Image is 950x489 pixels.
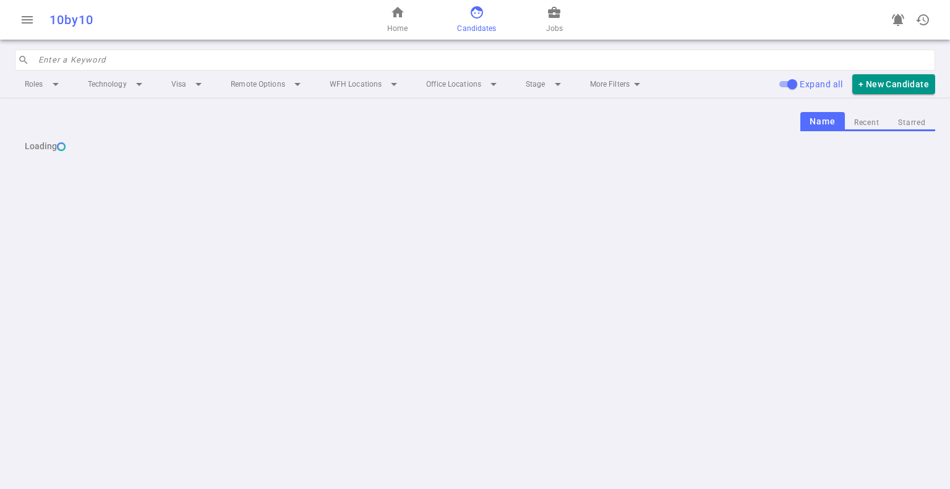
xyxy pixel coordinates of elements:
[20,12,35,27] span: menu
[78,73,156,95] li: Technology
[15,7,40,32] button: Open menu
[910,7,935,32] button: Open history
[845,115,889,131] button: Recent
[891,12,905,27] span: notifications_active
[852,74,935,95] button: + New Candidate
[457,5,496,35] a: Candidates
[889,115,935,131] button: Starred
[580,73,654,95] li: More Filters
[15,131,935,161] div: Loading
[390,5,405,20] span: home
[387,5,408,35] a: Home
[800,112,844,131] button: Name
[387,22,408,35] span: Home
[546,22,563,35] span: Jobs
[161,73,216,95] li: Visa
[49,12,312,27] div: 10by10
[15,73,73,95] li: Roles
[469,5,484,20] span: face
[915,12,930,27] span: history
[221,73,315,95] li: Remote Options
[320,73,411,95] li: WFH Locations
[886,7,910,32] a: Go to see announcements
[547,5,562,20] span: business_center
[416,73,511,95] li: Office Locations
[546,5,563,35] a: Jobs
[18,54,29,66] span: search
[57,142,66,151] img: loading...
[516,73,575,95] li: Stage
[800,79,842,89] span: Expand all
[457,22,496,35] span: Candidates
